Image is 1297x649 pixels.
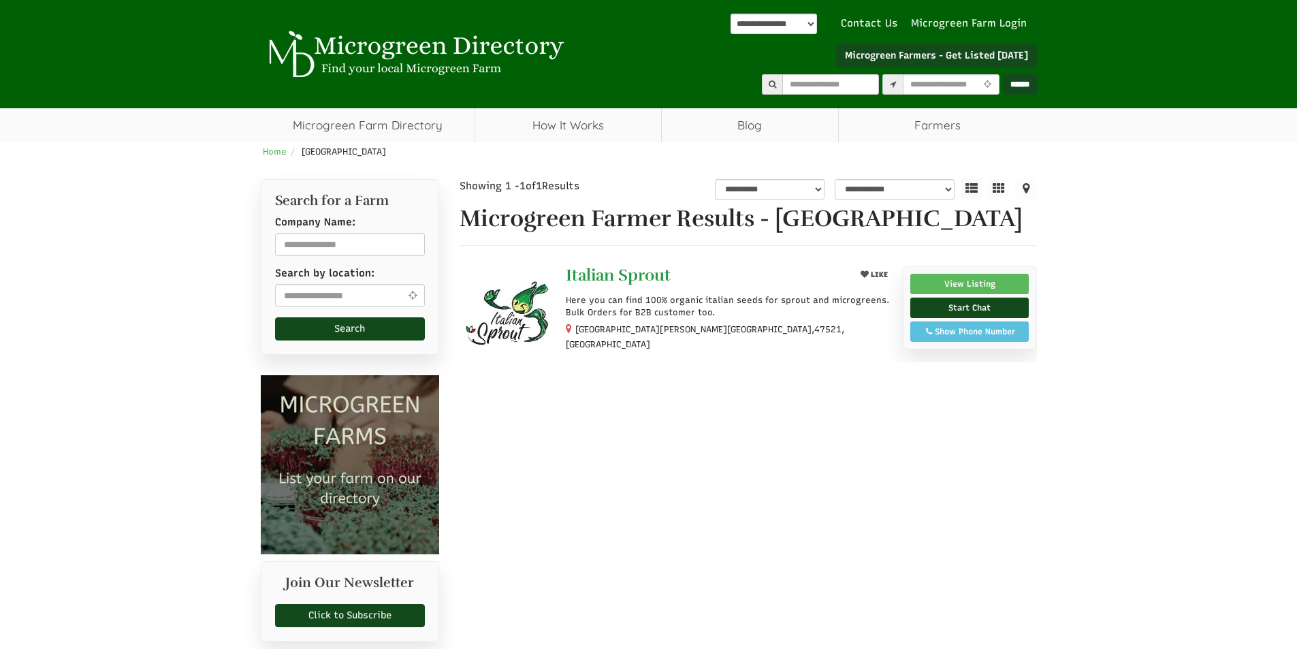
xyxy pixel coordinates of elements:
img: Microgreen Farms list your microgreen farm today [261,375,440,554]
button: LIKE [856,266,893,283]
a: Italian Sprout [566,266,844,287]
img: Microgreen Directory [261,31,567,78]
label: Search by location: [275,266,374,281]
i: Use Current Location [980,80,995,89]
img: Italian Sprout [460,266,556,362]
select: overall_rating_filter-1 [715,179,824,200]
i: Use Current Location [404,290,420,300]
span: LIKE [869,270,888,279]
small: [GEOGRAPHIC_DATA][PERSON_NAME][GEOGRAPHIC_DATA], , [566,324,844,349]
h1: Microgreen Farmer Results - [GEOGRAPHIC_DATA] [460,206,1037,232]
h2: Search for a Farm [275,193,426,208]
div: Showing 1 - of Results [460,179,652,193]
a: Click to Subscribe [275,604,426,627]
a: Microgreen Farmers - Get Listed [DATE] [836,44,1037,67]
p: Here you can find 100% organic italian seeds for sprout and microgreens. Bulk Orders for B2B cust... [566,294,892,319]
h2: Join Our Newsletter [275,575,426,597]
span: 1 [536,180,542,192]
button: Search [275,317,426,341]
span: 1 [519,180,526,192]
select: Language Translate Widget [731,14,817,34]
div: Show Phone Number [918,326,1022,338]
a: Blog [662,108,838,142]
label: Company Name: [275,215,355,229]
span: [GEOGRAPHIC_DATA] [302,146,386,157]
a: Microgreen Farm Login [911,16,1034,31]
a: View Listing [910,274,1029,294]
a: How It Works [475,108,661,142]
a: Home [263,146,287,157]
span: Farmers [839,108,1037,142]
a: Start Chat [910,298,1029,318]
span: [GEOGRAPHIC_DATA] [566,338,650,351]
span: 47521 [814,323,842,336]
a: Microgreen Farm Directory [261,108,475,142]
a: Contact Us [834,16,904,31]
span: Italian Sprout [566,265,671,285]
select: sortbox-1 [835,179,955,200]
div: Powered by [731,14,817,34]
